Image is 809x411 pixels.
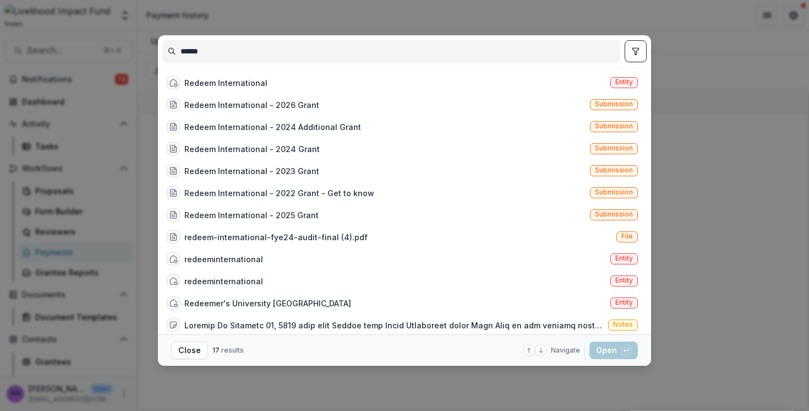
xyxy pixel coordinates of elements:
[595,122,633,130] span: Submission
[595,210,633,218] span: Submission
[615,277,633,284] span: Entity
[589,342,638,359] button: Open
[595,100,633,108] span: Submission
[184,231,368,243] div: redeem-international-fye24-audit-final (4).pdf
[595,144,633,152] span: Submission
[613,321,633,328] span: Notes
[184,253,263,265] div: redeeminternational
[212,346,220,354] span: 17
[551,345,580,355] span: Navigate
[184,187,374,199] div: Redeem International - 2022 Grant - Get to know
[171,342,208,359] button: Close
[621,232,633,240] span: File
[615,255,633,262] span: Entity
[184,320,604,331] div: Loremip Do Sitametc 01, 5819 adip elit Seddoe temp Incid Utlaboreet dolor Magn Aliq en adm veniam...
[184,275,263,287] div: redeeminternational
[625,40,647,62] button: toggle filters
[184,165,319,177] div: Redeem International - 2023 Grant
[221,346,244,354] span: results
[184,209,319,221] div: Redeem International - 2025 Grant
[184,298,351,309] div: Redeemer's University [GEOGRAPHIC_DATA]
[184,121,361,133] div: Redeem International - 2024 Additional Grant
[184,77,267,89] div: Redeem International
[595,188,633,196] span: Submission
[184,143,320,155] div: Redeem International - 2024 Grant
[615,78,633,86] span: Entity
[184,99,319,111] div: Redeem International - 2026 Grant
[615,299,633,306] span: Entity
[595,166,633,174] span: Submission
